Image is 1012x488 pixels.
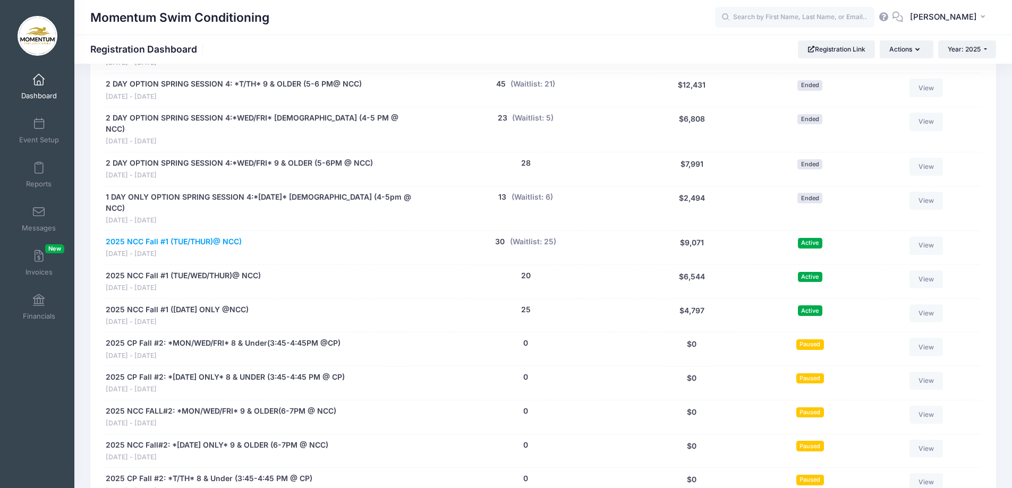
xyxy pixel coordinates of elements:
[796,339,824,349] span: Paused
[797,159,822,169] span: Ended
[523,338,528,349] button: 0
[106,79,362,90] a: 2 DAY OPTION SPRING SESSION 4: *T/TH* 9 & OLDER (5-6 PM@ NCC)
[798,305,822,315] span: Active
[798,272,822,282] span: Active
[938,40,996,58] button: Year: 2025
[512,113,554,124] button: (Waitlist: 5)
[715,7,874,28] input: Search by First Name, Last Name, or Email...
[948,45,981,53] span: Year: 2025
[909,158,943,176] a: View
[106,270,261,281] a: 2025 NCC Fall #1 (TUE/WED/THUR)@ NCC)
[106,473,312,484] a: 2025 CP Fall #2: *T/TH* 8 & Under (3:45-4:45 PM @ CP)
[796,373,824,383] span: Paused
[106,113,415,135] a: 2 DAY OPTION SPRING SESSION 4:*WED/FRI* [DEMOGRAPHIC_DATA] (4-5 PM @ NCC)
[631,79,753,101] div: $12,431
[495,236,505,247] button: 30
[106,170,373,181] span: [DATE] - [DATE]
[106,317,249,327] span: [DATE] - [DATE]
[21,91,57,100] span: Dashboard
[909,304,943,322] a: View
[796,407,824,417] span: Paused
[523,406,528,417] button: 0
[18,16,57,56] img: Momentum Swim Conditioning
[22,224,56,233] span: Messages
[512,192,553,203] button: (Waitlist: 6)
[521,304,531,315] button: 25
[106,372,345,383] a: 2025 CP Fall #2: *[DATE] ONLY* 8 & UNDER (3:45-4:45 PM @ CP)
[498,192,506,203] button: 13
[631,372,753,395] div: $0
[909,192,943,210] a: View
[106,136,415,147] span: [DATE] - [DATE]
[106,452,328,463] span: [DATE] - [DATE]
[631,236,753,259] div: $9,071
[106,406,336,417] a: 2025 NCC FALL#2: *MON/WED/FRI* 9 & OLDER(6-7PM @ NCC)
[909,270,943,288] a: View
[631,192,753,226] div: $2,494
[523,372,528,383] button: 0
[631,113,753,147] div: $6,808
[796,441,824,451] span: Paused
[631,406,753,429] div: $0
[106,384,345,395] span: [DATE] - [DATE]
[909,236,943,254] a: View
[106,236,242,247] a: 2025 NCC Fall #1 (TUE/THUR)@ NCC)
[106,158,373,169] a: 2 DAY OPTION SPRING SESSION 4:*WED/FRI* 9 & OLDER (5-6PM @ NCC)
[511,79,555,90] button: (Waitlist: 21)
[909,440,943,458] a: View
[106,249,242,259] span: [DATE] - [DATE]
[523,440,528,451] button: 0
[909,79,943,97] a: View
[106,216,415,226] span: [DATE] - [DATE]
[26,179,52,189] span: Reports
[909,406,943,424] a: View
[523,473,528,484] button: 0
[880,40,933,58] button: Actions
[910,11,977,23] span: [PERSON_NAME]
[14,244,64,281] a: InvoicesNew
[498,113,507,124] button: 23
[909,338,943,356] a: View
[496,79,506,90] button: 45
[14,156,64,193] a: Reports
[45,244,64,253] span: New
[106,192,415,214] a: 1 DAY ONLY OPTION SPRING SESSION 4:*[DATE]* [DEMOGRAPHIC_DATA] (4-5pm @ NCC)
[14,288,64,326] a: Financials
[797,80,822,90] span: Ended
[14,112,64,149] a: Event Setup
[631,338,753,361] div: $0
[797,114,822,124] span: Ended
[19,135,59,144] span: Event Setup
[106,304,249,315] a: 2025 NCC Fall #1 ([DATE] ONLY @NCC)
[798,238,822,248] span: Active
[521,270,531,281] button: 20
[14,200,64,237] a: Messages
[106,338,341,349] a: 2025 CP Fall #2: *MON/WED/FRI* 8 & Under(3:45-4:45PM @CP)
[903,5,996,30] button: [PERSON_NAME]
[23,312,55,321] span: Financials
[106,440,328,451] a: 2025 NCC Fall#2: *[DATE] ONLY* 9 & OLDER (6-7PM @ NCC)
[106,283,261,293] span: [DATE] - [DATE]
[106,418,336,429] span: [DATE] - [DATE]
[909,113,943,131] a: View
[510,236,556,247] button: (Waitlist: 25)
[521,158,531,169] button: 28
[25,268,53,277] span: Invoices
[798,40,875,58] a: Registration Link
[631,440,753,463] div: $0
[106,351,341,361] span: [DATE] - [DATE]
[909,372,943,390] a: View
[796,475,824,485] span: Paused
[90,5,269,30] h1: Momentum Swim Conditioning
[797,193,822,203] span: Ended
[631,158,753,181] div: $7,991
[14,68,64,105] a: Dashboard
[631,304,753,327] div: $4,797
[90,44,206,55] h1: Registration Dashboard
[631,270,753,293] div: $6,544
[106,92,362,102] span: [DATE] - [DATE]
